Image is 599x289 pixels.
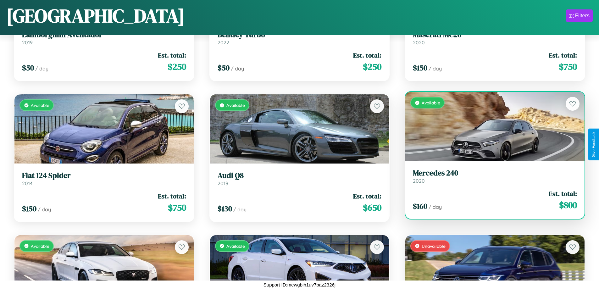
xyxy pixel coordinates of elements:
[353,51,381,60] span: Est. total:
[566,9,593,22] button: Filters
[158,192,186,201] span: Est. total:
[22,171,186,186] a: Fiat 124 Spider2014
[363,201,381,214] span: $ 650
[218,171,382,186] a: Audi Q82019
[413,201,427,211] span: $ 160
[31,103,49,108] span: Available
[226,103,245,108] span: Available
[549,189,577,198] span: Est. total:
[413,30,577,39] h3: Maserati MC20
[231,65,244,72] span: / day
[591,132,596,157] div: Give Feedback
[218,180,228,186] span: 2019
[429,204,442,210] span: / day
[168,201,186,214] span: $ 750
[233,206,247,213] span: / day
[413,178,425,184] span: 2020
[263,281,336,289] p: Support ID: mewgbih1uv7baz2326j
[22,171,186,180] h3: Fiat 124 Spider
[413,169,577,178] h3: Mercedes 240
[549,51,577,60] span: Est. total:
[22,39,33,46] span: 2019
[413,169,577,184] a: Mercedes 2402020
[22,63,34,73] span: $ 50
[6,3,185,29] h1: [GEOGRAPHIC_DATA]
[218,30,382,46] a: Bentley Turbo2022
[218,203,232,214] span: $ 130
[218,171,382,180] h3: Audi Q8
[413,63,427,73] span: $ 150
[158,51,186,60] span: Est. total:
[31,243,49,249] span: Available
[22,30,186,39] h3: Lamborghini Aventador
[575,13,590,19] div: Filters
[363,60,381,73] span: $ 250
[422,100,440,105] span: Available
[168,60,186,73] span: $ 250
[22,180,33,186] span: 2014
[559,60,577,73] span: $ 750
[353,192,381,201] span: Est. total:
[22,30,186,46] a: Lamborghini Aventador2019
[38,206,51,213] span: / day
[559,199,577,211] span: $ 800
[218,30,382,39] h3: Bentley Turbo
[413,39,425,46] span: 2020
[413,30,577,46] a: Maserati MC202020
[35,65,48,72] span: / day
[218,39,229,46] span: 2022
[422,243,446,249] span: Unavailable
[429,65,442,72] span: / day
[22,203,36,214] span: $ 150
[218,63,230,73] span: $ 50
[226,243,245,249] span: Available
